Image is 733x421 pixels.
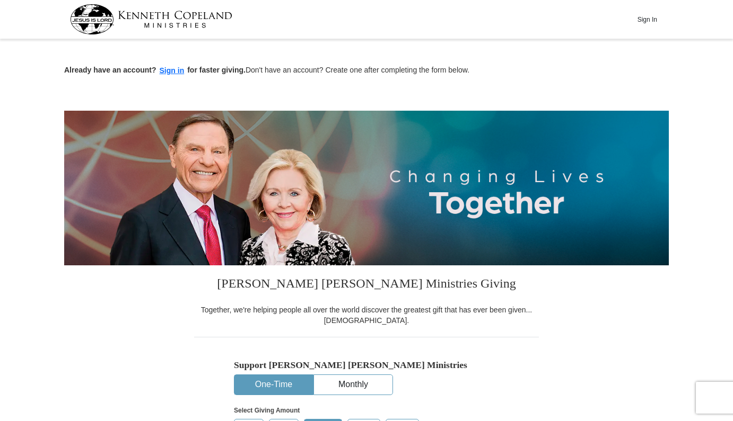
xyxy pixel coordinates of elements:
[70,4,232,34] img: kcm-header-logo.svg
[156,65,188,77] button: Sign in
[314,375,392,395] button: Monthly
[64,65,669,77] p: Don't have an account? Create one after completing the form below.
[64,66,246,74] strong: Already have an account? for faster giving.
[234,407,300,414] strong: Select Giving Amount
[234,360,499,371] h5: Support [PERSON_NAME] [PERSON_NAME] Ministries
[631,11,663,28] button: Sign In
[234,375,313,395] button: One-Time
[194,304,539,326] div: Together, we're helping people all over the world discover the greatest gift that has ever been g...
[194,265,539,304] h3: [PERSON_NAME] [PERSON_NAME] Ministries Giving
